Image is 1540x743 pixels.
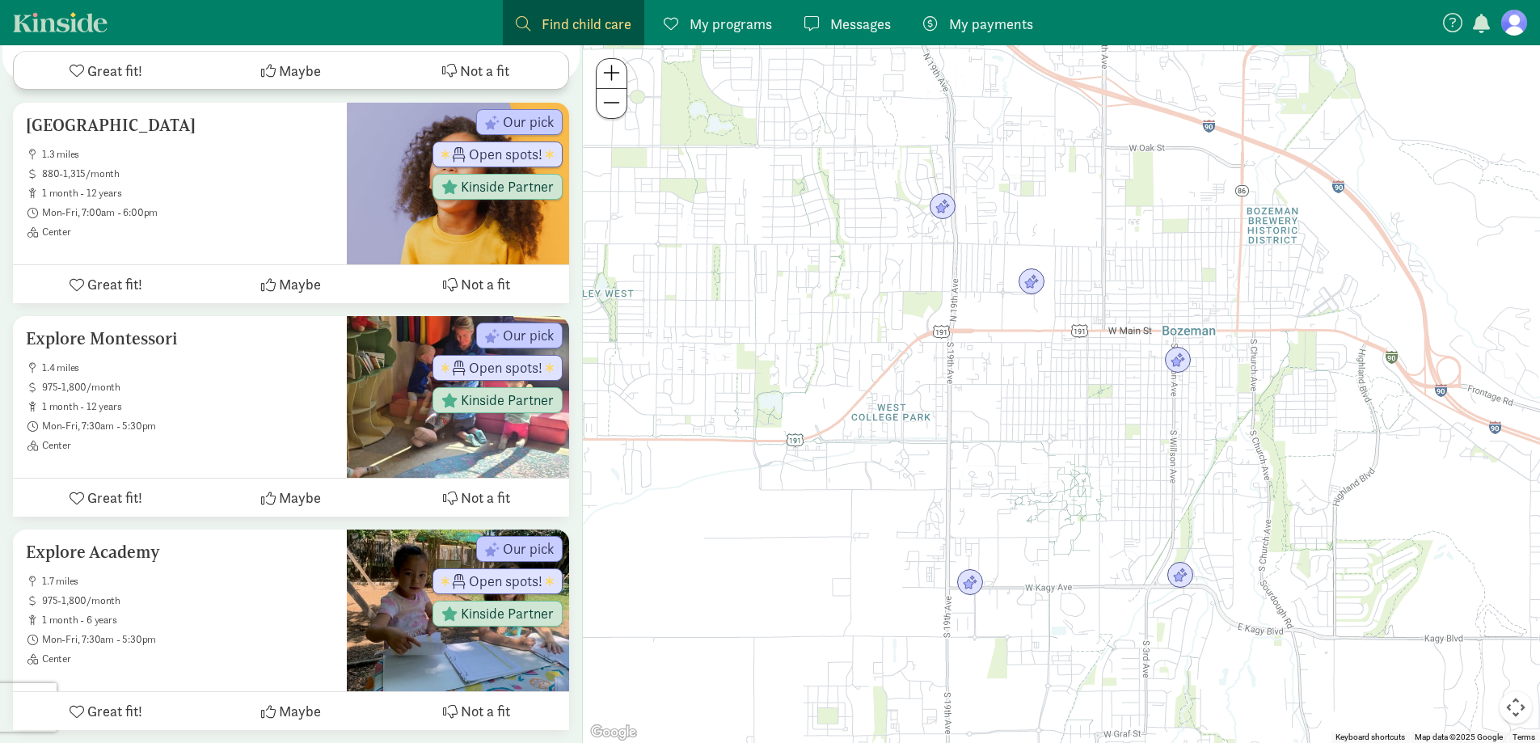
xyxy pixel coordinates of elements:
[13,479,198,517] button: Great fit!
[13,12,108,32] a: Kinside
[469,361,542,375] span: Open spots!
[1415,732,1503,741] span: Map data ©2025 Google
[461,393,554,407] span: Kinside Partner
[542,13,631,35] span: Find child care
[14,52,199,89] button: Great fit!
[384,479,569,517] button: Not a fit
[42,148,334,161] span: 1.3 miles
[950,563,990,603] div: Click to see details
[1011,262,1052,302] div: Click to see details
[42,439,334,452] span: Center
[1158,340,1198,381] div: Click to see details
[198,692,383,730] button: Maybe
[87,60,142,82] span: Great fit!
[279,487,321,509] span: Maybe
[198,479,383,517] button: Maybe
[461,700,510,722] span: Not a fit
[42,633,334,646] span: Mon-Fri, 7:30am - 5:30pm
[461,487,510,509] span: Not a fit
[198,265,383,303] button: Maybe
[42,381,334,394] span: 975-1,800/month
[461,179,554,194] span: Kinside Partner
[949,13,1033,35] span: My payments
[42,187,334,200] span: 1 month - 12 years
[87,487,142,509] span: Great fit!
[503,542,554,556] span: Our pick
[587,722,640,743] a: Open this area in Google Maps (opens a new window)
[279,60,321,82] span: Maybe
[26,116,334,135] h5: [GEOGRAPHIC_DATA]
[42,226,334,239] span: Center
[13,692,198,730] button: Great fit!
[469,574,542,589] span: Open spots!
[42,420,334,433] span: Mon-Fri, 7:30am - 5:30pm
[279,700,321,722] span: Maybe
[1513,732,1535,741] a: Terms (opens in new tab)
[26,329,334,348] h5: Explore Montessori
[1500,691,1532,724] button: Map camera controls
[384,265,569,303] button: Not a fit
[13,265,198,303] button: Great fit!
[383,52,568,89] button: Not a fit
[830,13,891,35] span: Messages
[922,187,963,227] div: Click to see details
[279,273,321,295] span: Maybe
[42,361,334,374] span: 1.4 miles
[469,147,542,162] span: Open spots!
[587,722,640,743] img: Google
[42,614,334,627] span: 1 month - 6 years
[1335,732,1405,743] button: Keyboard shortcuts
[42,400,334,413] span: 1 month - 12 years
[42,575,334,588] span: 1.7 miles
[26,542,334,562] h5: Explore Academy
[1160,555,1200,596] div: Click to see details
[42,206,334,219] span: Mon-Fri, 7:00am - 6:00pm
[42,652,334,665] span: Center
[384,692,569,730] button: Not a fit
[199,52,384,89] button: Maybe
[42,167,334,180] span: 880-1,315/month
[461,273,510,295] span: Not a fit
[690,13,772,35] span: My programs
[87,700,142,722] span: Great fit!
[461,606,554,621] span: Kinside Partner
[42,594,334,607] span: 975-1,800/month
[503,328,554,343] span: Our pick
[87,273,142,295] span: Great fit!
[503,115,554,129] span: Our pick
[460,60,509,82] span: Not a fit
